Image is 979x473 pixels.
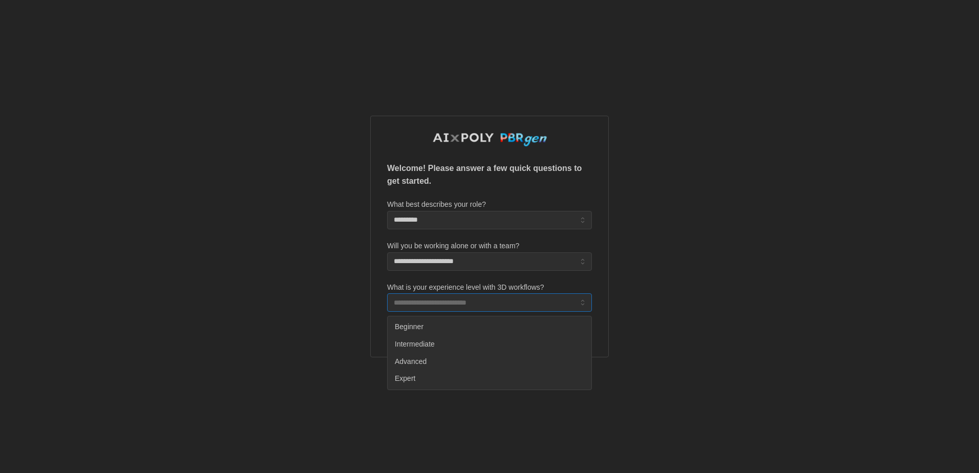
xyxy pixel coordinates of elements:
label: What is your experience level with 3D workflows? [387,282,544,293]
label: What best describes your role? [387,199,486,210]
img: AIxPoly PBRgen [432,133,547,147]
span: Advanced [395,356,427,368]
span: Intermediate [395,339,435,350]
label: Will you be working alone or with a team? [387,241,519,252]
span: Beginner [395,321,423,333]
p: Welcome! Please answer a few quick questions to get started. [387,162,592,188]
span: Expert [395,373,415,384]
